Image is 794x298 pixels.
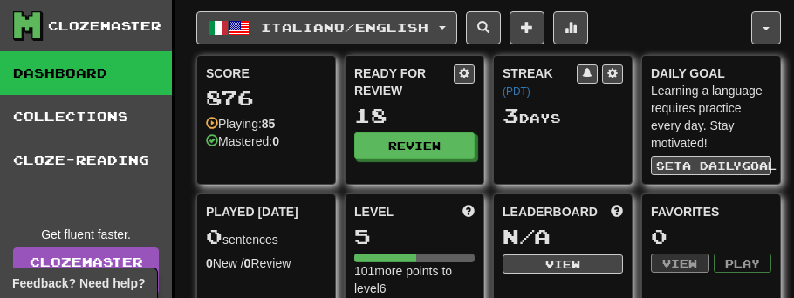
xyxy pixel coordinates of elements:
div: Day s [503,105,623,127]
div: Streak [503,64,577,99]
span: Played [DATE] [206,203,298,220]
span: This week in points, UTC [611,203,623,220]
button: Italiano/English [196,11,457,44]
div: Score [206,64,326,82]
strong: 85 [262,117,276,131]
div: 0 [651,226,771,247]
button: View [503,254,623,274]
strong: 0 [206,256,213,270]
strong: 0 [272,134,279,148]
span: Level [354,203,394,220]
div: sentences [206,226,326,248]
div: Get fluent faster. [13,226,159,243]
strong: 0 [244,256,251,270]
button: Search sentences [466,11,501,44]
div: 876 [206,87,326,109]
a: ClozemasterPro [13,247,159,295]
div: Ready for Review [354,64,454,99]
span: a daily [682,159,742,172]
div: 5 [354,226,475,247]
div: Learning a language requires practice every day. Stay motivated! [651,82,771,152]
button: View [651,254,709,273]
div: Daily Goal [651,64,771,82]
span: N/A [503,224,551,248]
div: Clozemaster [48,17,161,35]
span: 3 [503,103,519,127]
button: Add sentence to collection [510,11,544,44]
span: 0 [206,224,222,248]
a: (PDT) [503,85,530,98]
button: Play [714,254,772,273]
div: New / Review [206,254,326,272]
div: 101 more points to level 6 [354,262,475,297]
div: Favorites [651,203,771,220]
span: Italiano / English [261,20,428,35]
div: Playing: [206,115,275,132]
span: Open feedback widget [12,274,145,292]
button: Seta dailygoal [651,156,771,175]
div: Mastered: [206,132,279,150]
div: 18 [354,105,475,126]
span: Leaderboard [503,203,598,220]
button: More stats [553,11,588,44]
span: Score more points to level up [462,203,475,220]
button: Review [354,132,475,159]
